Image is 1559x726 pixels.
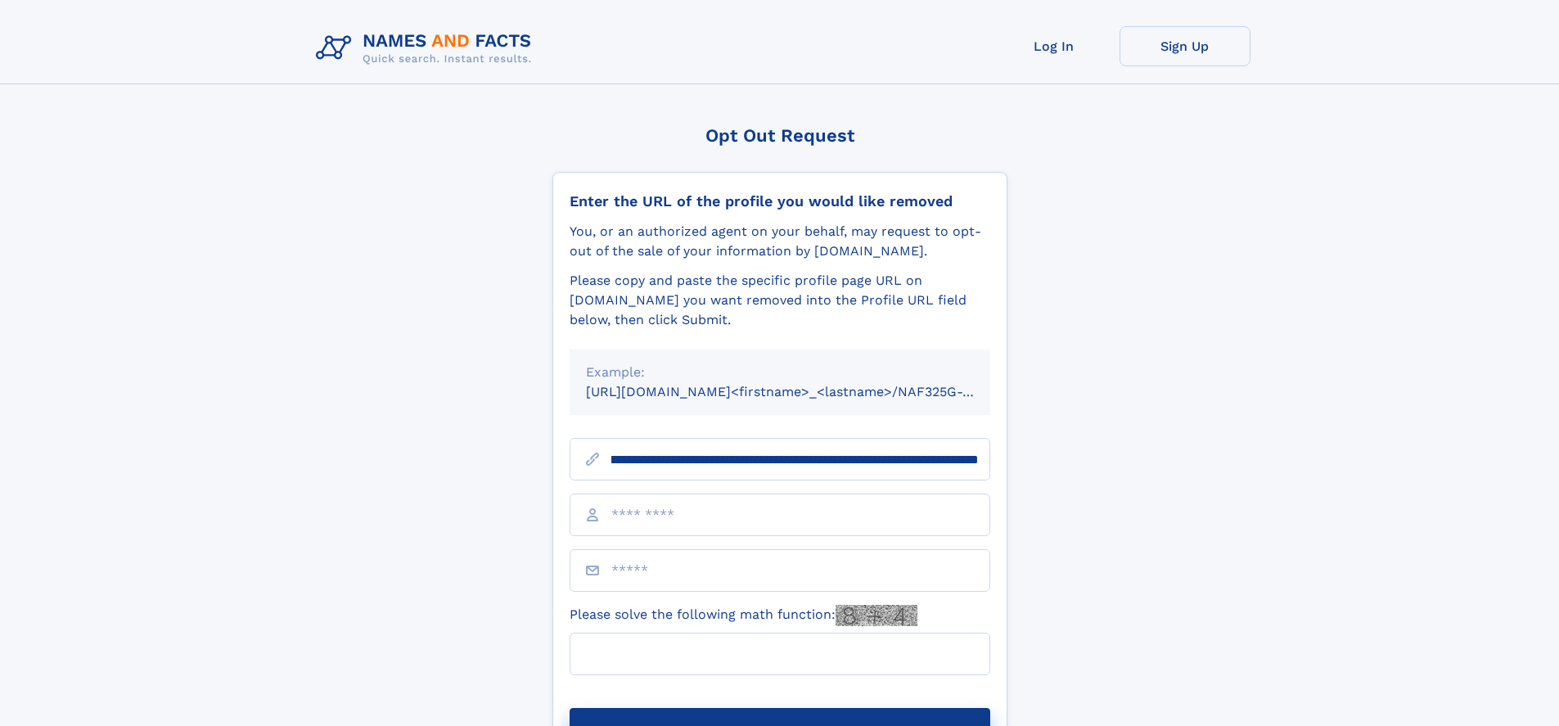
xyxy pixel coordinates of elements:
[989,26,1120,66] a: Log In
[586,384,1021,399] small: [URL][DOMAIN_NAME]<firstname>_<lastname>/NAF325G-xxxxxxxx
[586,363,974,382] div: Example:
[570,192,990,210] div: Enter the URL of the profile you would like removed
[570,605,917,626] label: Please solve the following math function:
[1120,26,1250,66] a: Sign Up
[570,222,990,261] div: You, or an authorized agent on your behalf, may request to opt-out of the sale of your informatio...
[309,26,545,70] img: Logo Names and Facts
[552,125,1007,146] div: Opt Out Request
[570,271,990,330] div: Please copy and paste the specific profile page URL on [DOMAIN_NAME] you want removed into the Pr...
